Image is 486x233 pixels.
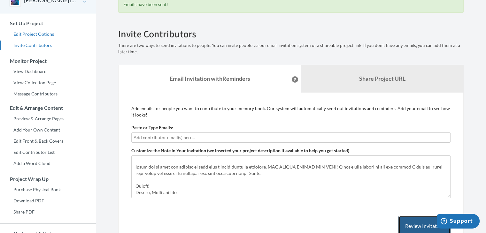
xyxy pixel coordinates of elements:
input: Add contributor email(s) here... [134,134,448,141]
label: Paste or Type Emails: [131,124,173,131]
h3: Set Up Project [0,20,96,26]
strong: Email Invitation with Reminders [170,75,250,82]
h3: Monitor Project [0,58,96,64]
iframe: Opens a widget where you can chat to one of our agents [437,214,480,230]
p: There are two ways to send invitations to people. You can invite people via our email invitation ... [118,42,464,55]
b: Share Project URL [359,75,405,82]
h3: Edit & Arrange Content [0,105,96,111]
h3: Project Wrap Up [0,176,96,182]
h2: Invite Contributors [118,29,464,39]
label: Customize the Note in Your Invitation (we inserted your project description if available to help ... [131,147,349,154]
p: Add emails for people you want to contribute to your memory book. Our system will automatically s... [131,105,451,118]
textarea: Hi Everyone! [PERSON_NAME] is turning 50 on [DATE]. Please contribute to our memory book by addin... [131,155,451,198]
